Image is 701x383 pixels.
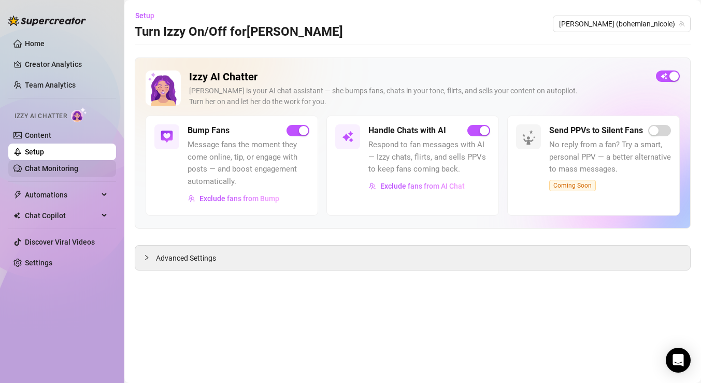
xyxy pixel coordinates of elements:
[135,7,163,24] button: Setup
[25,259,52,267] a: Settings
[71,107,87,122] img: AI Chatter
[188,195,195,202] img: svg%3e
[368,178,465,194] button: Exclude fans from AI Chat
[341,131,354,143] img: svg%3e
[559,16,684,32] span: Nicole (bohemian_nicole)
[522,130,538,147] img: silent-fans-ppv-o-N6Mmdf.svg
[25,148,44,156] a: Setup
[25,164,78,173] a: Chat Monitoring
[13,212,20,219] img: Chat Copilot
[188,139,309,188] span: Message fans the moment they come online, tip, or engage with posts — and boost engagement automa...
[161,131,173,143] img: svg%3e
[25,81,76,89] a: Team Analytics
[135,11,154,20] span: Setup
[144,252,156,263] div: collapsed
[25,56,108,73] a: Creator Analytics
[679,21,685,27] span: team
[146,70,181,106] img: Izzy AI Chatter
[368,124,446,137] h5: Handle Chats with AI
[369,182,376,190] img: svg%3e
[25,187,98,203] span: Automations
[549,124,643,137] h5: Send PPVs to Silent Fans
[156,252,216,264] span: Advanced Settings
[25,131,51,139] a: Content
[188,124,230,137] h5: Bump Fans
[144,254,150,261] span: collapsed
[188,190,280,207] button: Exclude fans from Bump
[549,139,671,176] span: No reply from a fan? Try a smart, personal PPV — a better alternative to mass messages.
[25,39,45,48] a: Home
[189,86,648,107] div: [PERSON_NAME] is your AI chat assistant — she bumps fans, chats in your tone, flirts, and sells y...
[666,348,691,373] div: Open Intercom Messenger
[15,111,67,121] span: Izzy AI Chatter
[380,182,465,190] span: Exclude fans from AI Chat
[549,180,596,191] span: Coming Soon
[13,191,22,199] span: thunderbolt
[189,70,648,83] h2: Izzy AI Chatter
[368,139,490,176] span: Respond to fan messages with AI — Izzy chats, flirts, and sells PPVs to keep fans coming back.
[25,238,95,246] a: Discover Viral Videos
[25,207,98,224] span: Chat Copilot
[8,16,86,26] img: logo-BBDzfeDw.svg
[135,24,343,40] h3: Turn Izzy On/Off for [PERSON_NAME]
[199,194,279,203] span: Exclude fans from Bump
